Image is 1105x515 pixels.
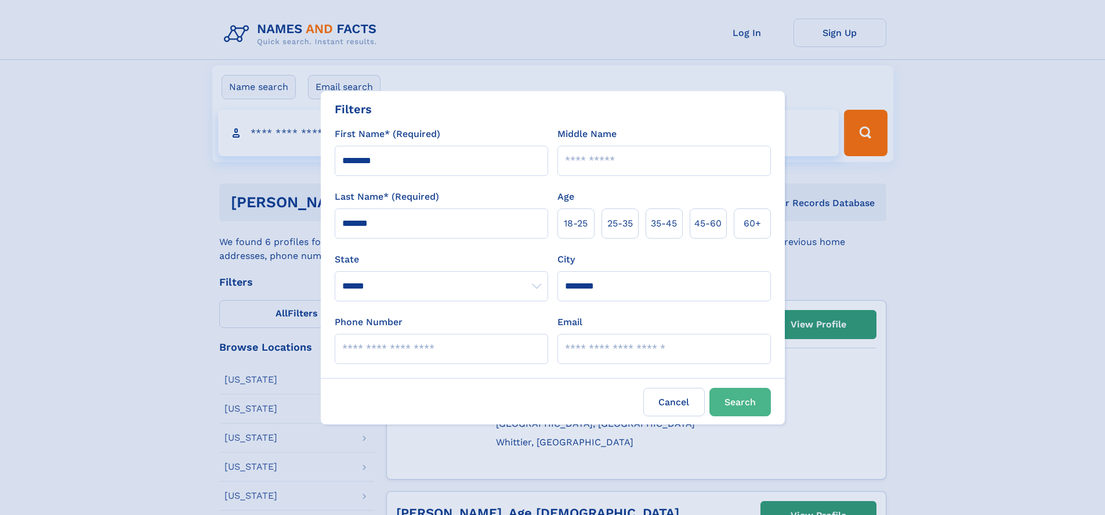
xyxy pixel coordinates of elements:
div: Filters [335,100,372,118]
label: Last Name* (Required) [335,190,439,204]
label: Middle Name [557,127,617,141]
label: Phone Number [335,315,403,329]
span: 25‑35 [607,217,633,231]
span: 60+ [744,217,761,231]
span: 18‑25 [564,217,588,231]
button: Search [709,388,771,416]
span: 45‑60 [694,217,722,231]
label: Cancel [643,388,705,416]
label: City [557,253,575,266]
label: Age [557,190,574,204]
label: Email [557,315,582,329]
span: 35‑45 [651,217,677,231]
label: State [335,253,548,266]
label: First Name* (Required) [335,127,440,141]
